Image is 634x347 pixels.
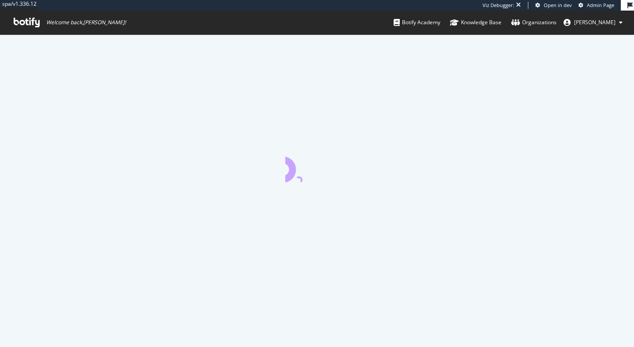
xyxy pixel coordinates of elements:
[587,2,614,8] span: Admin Page
[46,19,126,26] span: Welcome back, [PERSON_NAME] !
[450,18,501,27] div: Knowledge Base
[535,2,572,9] a: Open in dev
[579,2,614,9] a: Admin Page
[544,2,572,8] span: Open in dev
[394,11,440,34] a: Botify Academy
[394,18,440,27] div: Botify Academy
[574,18,616,26] span: adrianna
[511,18,557,27] div: Organizations
[450,11,501,34] a: Knowledge Base
[557,15,630,30] button: [PERSON_NAME]
[483,2,514,9] div: Viz Debugger:
[511,11,557,34] a: Organizations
